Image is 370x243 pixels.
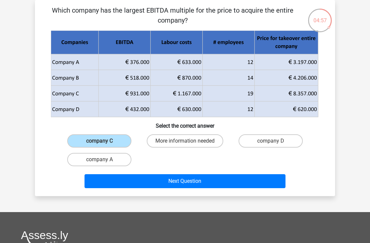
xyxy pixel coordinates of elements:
label: company A [67,153,131,166]
button: Next Question [85,174,286,188]
p: Which company has the largest EBITDA multiple for the price to acquire the entire company? [46,5,299,25]
h6: Select the correct answer [46,117,324,129]
label: company D [239,134,303,148]
div: 04:57 [307,8,332,25]
label: More information needed [147,134,223,148]
label: company C [67,134,131,148]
